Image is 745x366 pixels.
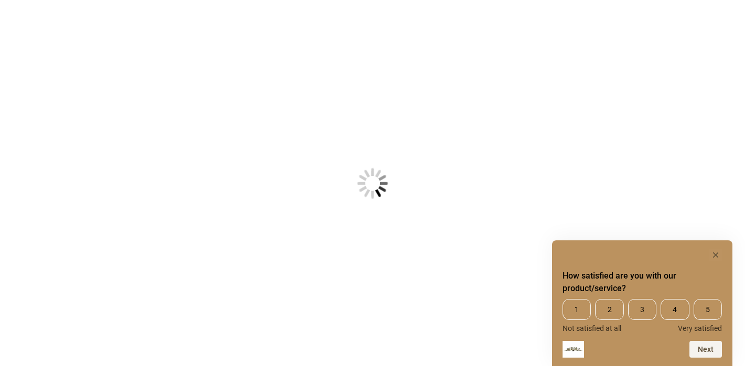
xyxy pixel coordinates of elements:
[678,324,722,332] span: Very satisfied
[563,299,722,332] div: How satisfied are you with our product/service? Select an option from 1 to 5, with 1 being Not sa...
[689,341,722,358] button: Next question
[628,299,656,320] span: 3
[563,249,722,358] div: How satisfied are you with our product/service? Select an option from 1 to 5, with 1 being Not sa...
[563,270,722,295] h2: How satisfied are you with our product/service? Select an option from 1 to 5, with 1 being Not sa...
[306,116,440,250] img: Loading
[563,299,591,320] span: 1
[709,249,722,261] button: Hide survey
[661,299,689,320] span: 4
[694,299,722,320] span: 5
[595,299,623,320] span: 2
[563,324,621,332] span: Not satisfied at all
